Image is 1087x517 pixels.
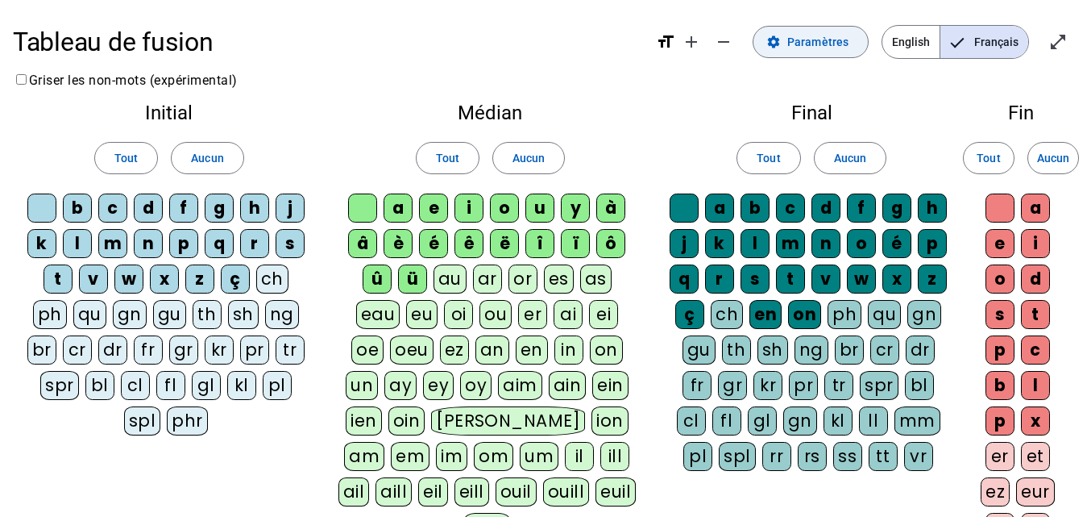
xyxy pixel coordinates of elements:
span: Paramètres [787,32,848,52]
button: Entrer en plein écran [1042,26,1074,58]
div: euil [595,477,636,507]
div: ph [33,300,67,329]
div: j [670,229,699,258]
div: dr [98,336,127,365]
button: Aucun [1027,142,1079,174]
mat-icon: settings [766,35,781,49]
div: eill [454,477,489,507]
div: pl [263,371,292,400]
input: Griser les non-mots (expérimental) [16,74,27,85]
div: er [985,442,1014,471]
h2: Médian [338,103,643,123]
div: cr [63,336,92,365]
div: gl [748,407,777,436]
div: th [722,336,751,365]
div: as [580,265,612,294]
div: ill [600,442,629,471]
div: g [882,194,911,223]
div: on [590,336,623,365]
div: r [240,229,269,258]
div: ez [981,477,1010,507]
div: et [1021,442,1050,471]
button: Aucun [171,142,243,174]
div: er [518,300,547,329]
div: w [847,265,876,294]
div: ph [828,300,861,329]
div: kl [824,407,853,436]
div: a [384,194,413,223]
div: qu [868,300,901,329]
div: br [835,336,864,365]
div: ain [549,371,587,400]
div: p [985,336,1014,365]
div: û [363,265,392,294]
div: k [705,229,734,258]
div: en [516,336,548,365]
div: gn [907,300,941,329]
div: i [1021,229,1050,258]
div: v [79,265,108,294]
div: c [1021,336,1050,365]
div: é [882,229,911,258]
div: spl [124,407,161,436]
div: d [134,194,163,223]
span: English [882,26,940,58]
div: ein [592,371,629,400]
h1: Tableau de fusion [13,16,643,68]
mat-icon: format_size [656,32,675,52]
div: oeu [390,336,434,365]
div: x [1021,407,1050,436]
div: l [741,229,770,258]
div: ç [675,300,704,329]
div: eil [418,477,448,507]
div: vr [904,442,933,471]
div: cl [121,371,150,400]
div: y [561,194,590,223]
div: z [185,265,214,294]
div: é [419,229,448,258]
mat-button-toggle-group: Language selection [882,25,1029,59]
div: o [985,265,1014,294]
div: spr [860,371,898,400]
span: Aucun [512,148,545,168]
div: ei [589,300,618,329]
div: fl [156,371,185,400]
div: gn [113,300,147,329]
mat-icon: add [682,32,701,52]
div: p [169,229,198,258]
mat-icon: remove [714,32,733,52]
div: ez [440,336,469,365]
div: spr [40,371,79,400]
div: ü [398,265,427,294]
div: e [985,229,1014,258]
div: spl [719,442,756,471]
div: m [776,229,805,258]
div: or [508,265,537,294]
div: fl [712,407,741,436]
div: em [391,442,429,471]
div: es [544,265,574,294]
div: e [419,194,448,223]
div: q [205,229,234,258]
div: oy [460,371,492,400]
h2: Initial [26,103,313,123]
div: ou [479,300,512,329]
div: un [346,371,378,400]
div: ouil [496,477,537,507]
div: a [1021,194,1050,223]
div: ll [859,407,888,436]
div: tr [824,371,853,400]
button: Tout [416,142,479,174]
div: x [882,265,911,294]
div: bl [905,371,934,400]
div: à [596,194,625,223]
div: bl [85,371,114,400]
div: aill [375,477,412,507]
button: Paramètres [753,26,869,58]
div: c [776,194,805,223]
div: ë [490,229,519,258]
button: Aucun [492,142,565,174]
div: ê [454,229,483,258]
div: fr [134,336,163,365]
div: v [811,265,840,294]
